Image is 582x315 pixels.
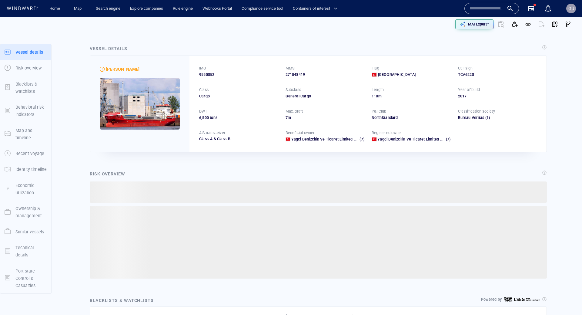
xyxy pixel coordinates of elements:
[15,267,47,290] p: Port state Control & Casualties
[0,84,51,90] a: Blacklists & watchlists
[0,240,51,263] button: Technical details
[0,161,51,177] button: Identity timeline
[15,205,47,220] p: Ownership & management
[0,248,51,254] a: Technical details
[0,76,51,100] button: Blacklists & watchlists
[199,137,212,141] span: Class-A
[458,72,537,77] div: TCA6228
[90,45,127,52] div: Vessel details
[0,186,51,191] a: Economic utilization
[199,109,207,114] p: DWT
[561,18,575,31] button: Visual Link Analysis
[568,6,574,11] span: GU
[286,72,365,77] div: 271048419
[377,137,452,141] span: Yagci Denizcilik Ve Ticaret Limited Sirketi
[359,137,364,142] span: (7)
[239,3,286,14] a: Compliance service tool
[0,65,51,71] a: Risk overview
[15,127,47,142] p: Map and timeline
[100,67,105,72] div: Moderate risk
[15,244,47,259] p: Technical details
[377,137,450,142] a: Yagci Denizcilik Ve Ticaret Limited Sirketi (7)
[199,93,278,99] div: Cargo
[106,66,140,73] span: RAHMI YAGCI
[199,130,225,136] p: AIS transceiver
[458,87,480,93] p: Year of build
[212,137,230,141] span: Class-B
[199,72,214,77] span: 9550852
[0,146,51,161] button: Recent voyage
[0,49,51,55] a: Vessel details
[286,93,365,99] div: General Cargo
[484,115,537,120] span: (1)
[0,229,51,234] a: Similar vessels
[0,131,51,137] a: Map and timeline
[458,93,537,99] div: 2017
[288,115,291,120] span: m
[291,137,366,141] span: Yagci Denizcilik Ve Ticaret Limited Sirketi
[15,228,44,235] p: Similar vessels
[90,206,547,279] span: ‌
[128,3,166,14] button: Explore companies
[0,201,51,224] button: Ownership & management
[0,275,51,281] a: Port state Control & Casualties
[0,108,51,113] a: Behavioral risk indicators
[106,66,140,73] div: [PERSON_NAME]
[286,109,303,114] p: Max. draft
[372,130,402,136] p: Registered owner
[458,109,495,114] p: Classification society
[15,150,44,157] p: Recent voyage
[90,170,125,178] div: Risk overview
[214,137,216,141] span: &
[481,297,502,302] p: Powered by
[565,2,577,15] button: GU
[15,80,47,95] p: Blacklists & watchlists
[0,166,51,172] a: Identity timeline
[556,288,577,310] iframe: Chat
[290,3,343,14] button: Containers of interest
[0,178,51,201] button: Economic utilization
[378,94,382,98] span: m
[170,3,195,14] button: Rule engine
[0,123,51,146] button: Map and timeline
[0,60,51,76] button: Risk overview
[15,182,47,197] p: Economic utilization
[508,18,521,31] button: Add to vessel list
[372,87,384,93] p: Length
[548,18,561,31] button: View on map
[0,209,51,215] a: Ownership & management
[378,72,416,77] span: [GEOGRAPHIC_DATA]
[458,66,473,71] p: Call sign
[90,181,547,203] span: ‌
[372,115,451,120] div: NorthStandard
[47,3,62,14] a: Home
[200,3,234,14] a: Webhooks Portal
[15,49,43,56] p: Vessel details
[199,115,278,120] div: 6,500 tons
[93,3,123,14] a: Search engine
[544,5,552,12] div: Notification center
[468,22,489,27] p: MAI Expert™
[445,137,451,142] span: (7)
[286,130,315,136] p: Beneficial owner
[372,66,379,71] p: Flag
[458,115,484,120] div: Bureau Veritas
[199,66,206,71] p: IMO
[100,78,180,130] img: 61928be69e49ff40b33a54cf_0
[286,87,301,93] p: Subclass
[291,137,364,142] a: Yagci Denizcilik Ve Ticaret Limited Sirketi (7)
[0,44,51,60] button: Vessel details
[0,263,51,294] button: Port state Control & Casualties
[15,166,47,173] p: Identity timeline
[286,66,296,71] p: MMSI
[0,99,51,123] button: Behavioral risk indicators
[15,103,47,118] p: Behavioral risk indicators
[89,296,155,305] div: Blacklists & watchlists
[293,5,337,12] span: Containers of interest
[72,3,86,14] a: Map
[199,87,209,93] p: Class
[372,94,378,98] span: 110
